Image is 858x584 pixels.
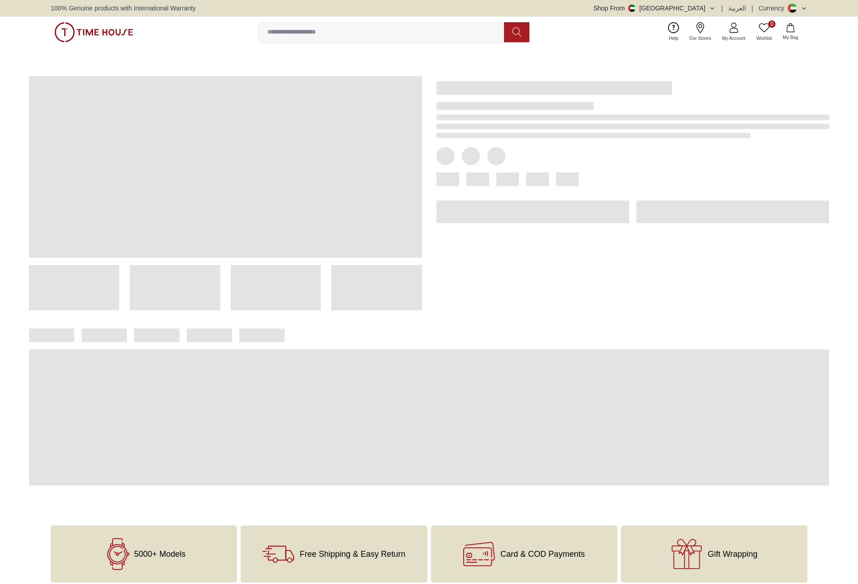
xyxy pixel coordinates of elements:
[628,5,635,12] img: United Arab Emirates
[751,4,753,13] span: |
[721,4,723,13] span: |
[51,4,196,13] span: 100% Genuine products with International Warranty
[753,35,776,42] span: Wishlist
[665,35,682,42] span: Help
[708,550,758,559] span: Gift Wrapping
[664,20,684,44] a: Help
[500,550,585,559] span: Card & COD Payments
[718,35,749,42] span: My Account
[768,20,776,28] span: 0
[686,35,715,42] span: Our Stores
[593,4,716,13] button: Shop From[GEOGRAPHIC_DATA]
[758,4,788,13] div: Currency
[134,550,186,559] span: 5000+ Models
[751,20,777,44] a: 0Wishlist
[779,34,802,41] span: My Bag
[684,20,717,44] a: Our Stores
[300,550,405,559] span: Free Shipping & Easy Return
[777,21,804,43] button: My Bag
[728,4,746,13] button: العربية
[54,22,133,42] img: ...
